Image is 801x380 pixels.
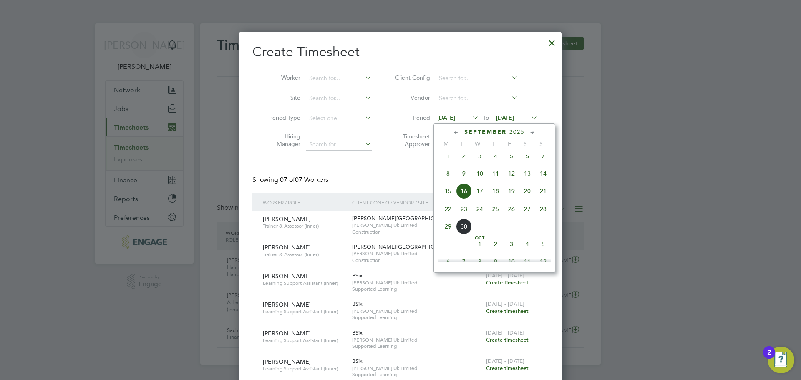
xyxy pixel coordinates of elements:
[470,140,486,148] span: W
[486,357,524,365] span: [DATE] - [DATE]
[352,279,482,286] span: [PERSON_NAME] Uk Limited
[263,133,300,148] label: Hiring Manager
[352,229,482,235] span: Construction
[280,176,295,184] span: 07 of
[454,140,470,148] span: T
[352,250,482,257] span: [PERSON_NAME] Uk Limited
[456,166,472,181] span: 9
[352,215,452,222] span: [PERSON_NAME][GEOGRAPHIC_DATA]
[486,272,524,279] span: [DATE] - [DATE]
[263,244,311,251] span: [PERSON_NAME]
[504,148,519,164] span: 5
[263,272,311,280] span: [PERSON_NAME]
[504,183,519,199] span: 19
[519,254,535,269] span: 11
[437,114,455,121] span: [DATE]
[306,139,372,151] input: Search for...
[519,183,535,199] span: 20
[280,176,328,184] span: 07 Workers
[438,140,454,148] span: M
[263,308,346,315] span: Learning Support Assistant (Inner)
[517,140,533,148] span: S
[504,254,519,269] span: 10
[486,279,529,286] span: Create timesheet
[393,114,430,121] label: Period
[535,236,551,252] span: 5
[767,352,771,363] div: 2
[263,223,346,229] span: Trainer & Assessor (Inner)
[263,358,311,365] span: [PERSON_NAME]
[519,148,535,164] span: 6
[472,148,488,164] span: 3
[393,133,430,148] label: Timesheet Approver
[464,128,506,136] span: September
[440,201,456,217] span: 22
[488,254,504,269] span: 9
[535,201,551,217] span: 28
[456,219,472,234] span: 30
[440,166,456,181] span: 8
[263,215,311,223] span: [PERSON_NAME]
[519,201,535,217] span: 27
[436,73,518,84] input: Search for...
[352,365,482,372] span: [PERSON_NAME] Uk Limited
[436,93,518,104] input: Search for...
[509,128,524,136] span: 2025
[352,329,363,336] span: BSix
[440,148,456,164] span: 1
[472,183,488,199] span: 17
[486,329,524,336] span: [DATE] - [DATE]
[306,113,372,124] input: Select one
[393,74,430,81] label: Client Config
[263,280,346,287] span: Learning Support Assistant (Inner)
[352,222,482,229] span: [PERSON_NAME] Uk Limited
[535,148,551,164] span: 7
[481,112,491,123] span: To
[768,347,794,373] button: Open Resource Center, 2 new notifications
[306,73,372,84] input: Search for...
[488,148,504,164] span: 4
[263,365,346,372] span: Learning Support Assistant (Inner)
[352,337,482,343] span: [PERSON_NAME] Uk Limited
[263,301,311,308] span: [PERSON_NAME]
[352,272,363,279] span: BSix
[504,166,519,181] span: 12
[535,166,551,181] span: 14
[352,243,452,250] span: [PERSON_NAME][GEOGRAPHIC_DATA]
[252,176,330,184] div: Showing
[504,201,519,217] span: 26
[472,236,488,252] span: 1
[486,336,529,343] span: Create timesheet
[263,74,300,81] label: Worker
[456,183,472,199] span: 16
[263,251,346,258] span: Trainer & Assessor (Inner)
[535,254,551,269] span: 12
[252,43,548,61] h2: Create Timesheet
[486,307,529,315] span: Create timesheet
[488,183,504,199] span: 18
[472,236,488,240] span: Oct
[486,365,529,372] span: Create timesheet
[352,300,363,307] span: BSix
[472,254,488,269] span: 8
[519,236,535,252] span: 4
[263,114,300,121] label: Period Type
[533,140,549,148] span: S
[456,148,472,164] span: 2
[352,257,482,264] span: Construction
[263,330,311,337] span: [PERSON_NAME]
[486,300,524,307] span: [DATE] - [DATE]
[472,166,488,181] span: 10
[519,166,535,181] span: 13
[352,357,363,365] span: BSix
[535,183,551,199] span: 21
[261,193,350,212] div: Worker / Role
[486,140,501,148] span: T
[263,94,300,101] label: Site
[352,343,482,350] span: Supported Learning
[393,94,430,101] label: Vendor
[350,193,484,212] div: Client Config / Vendor / Site
[456,201,472,217] span: 23
[306,93,372,104] input: Search for...
[440,254,456,269] span: 6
